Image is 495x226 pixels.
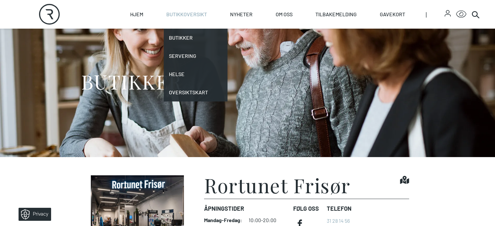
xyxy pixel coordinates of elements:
div: © Mappedin [474,126,489,130]
dt: Åpningstider [204,204,288,213]
a: 31 28 14 56 [327,218,350,224]
dt: FØLG OSS [293,204,322,213]
button: Open Accessibility Menu [456,9,466,20]
dt: Telefon [327,204,351,213]
a: Butikker [164,29,227,47]
iframe: Manage Preferences [7,206,60,223]
dd: 10:00-20:00 [249,217,288,223]
details: Attribution [472,125,495,130]
a: Helse [164,65,227,83]
h1: Rortunet Frisør [204,175,351,195]
a: Oversiktskart [164,83,227,101]
dt: Mandag - Fredag : [204,217,242,223]
h1: BUTIKKER [81,69,182,94]
a: Servering [164,47,227,65]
